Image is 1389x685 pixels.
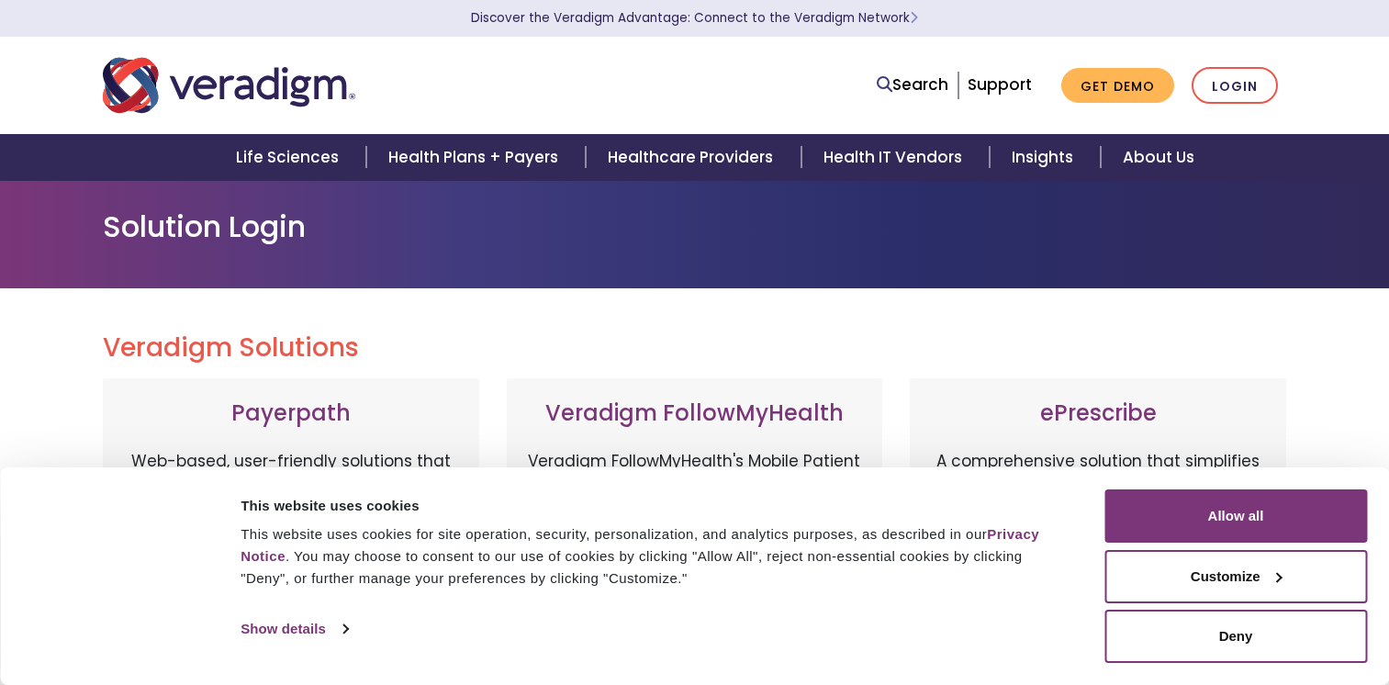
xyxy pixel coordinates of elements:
[241,523,1063,590] div: This website uses cookies for site operation, security, personalization, and analytics purposes, ...
[525,400,865,427] h3: Veradigm FollowMyHealth
[968,73,1032,95] a: Support
[801,134,990,181] a: Health IT Vendors
[1101,134,1216,181] a: About Us
[121,400,461,427] h3: Payerpath
[1061,68,1174,104] a: Get Demo
[1104,610,1367,663] button: Deny
[1104,550,1367,603] button: Customize
[103,55,355,116] img: Veradigm logo
[103,332,1287,364] h2: Veradigm Solutions
[214,134,366,181] a: Life Sciences
[471,9,918,27] a: Discover the Veradigm Advantage: Connect to the Veradigm NetworkLearn More
[910,9,918,27] span: Learn More
[241,615,347,643] a: Show details
[366,134,586,181] a: Health Plans + Payers
[990,134,1101,181] a: Insights
[586,134,801,181] a: Healthcare Providers
[121,449,461,642] p: Web-based, user-friendly solutions that help providers and practice administrators enhance revenu...
[1104,489,1367,543] button: Allow all
[103,209,1287,244] h1: Solution Login
[877,73,948,97] a: Search
[928,400,1268,427] h3: ePrescribe
[241,495,1063,517] div: This website uses cookies
[525,449,865,623] p: Veradigm FollowMyHealth's Mobile Patient Experience enhances patient access via mobile devices, o...
[928,449,1268,642] p: A comprehensive solution that simplifies prescribing for healthcare providers with features like ...
[1192,67,1278,105] a: Login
